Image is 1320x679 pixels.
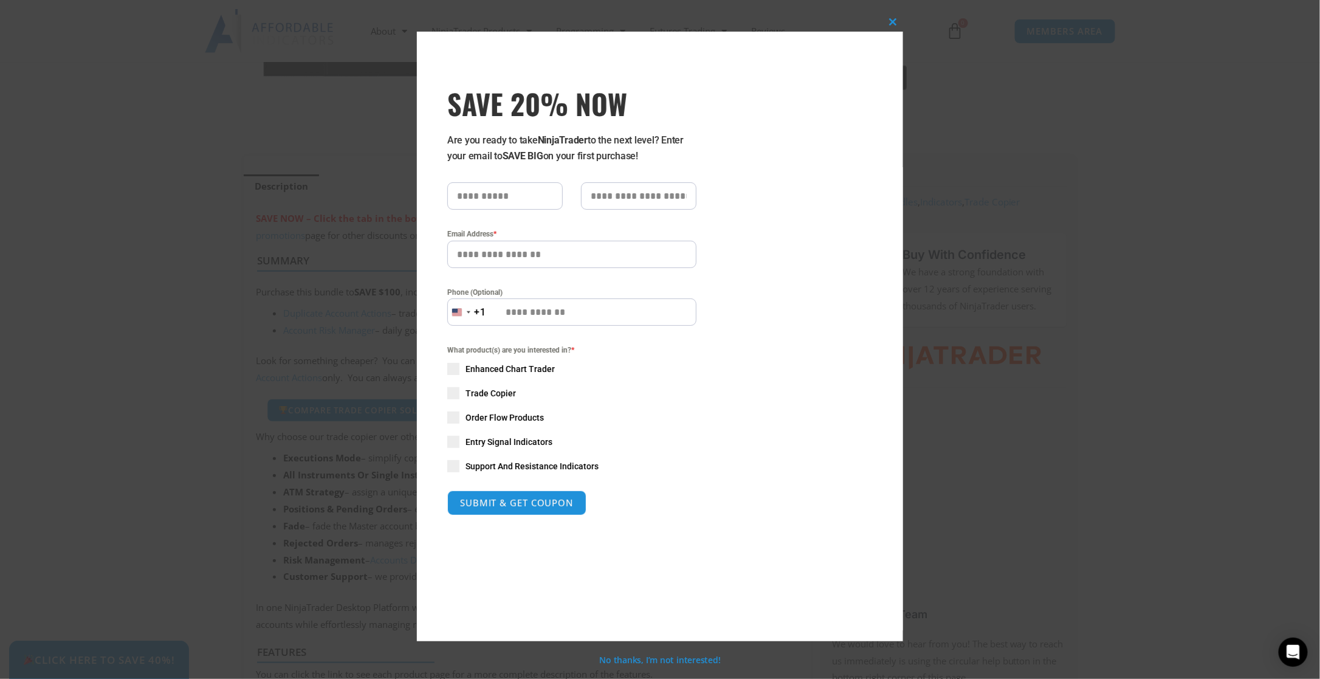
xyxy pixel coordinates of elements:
[447,491,586,515] button: SUBMIT & GET COUPON
[466,387,516,399] span: Trade Copier
[1279,638,1308,667] div: Open Intercom Messenger
[503,150,543,162] strong: SAVE BIG
[466,460,599,472] span: Support And Resistance Indicators
[447,228,696,240] label: Email Address
[447,344,696,356] span: What product(s) are you interested in?
[474,305,486,320] div: +1
[466,363,555,375] span: Enhanced Chart Trader
[447,298,486,326] button: Selected country
[447,286,696,298] label: Phone (Optional)
[538,134,588,146] strong: NinjaTrader
[447,363,696,375] label: Enhanced Chart Trader
[447,133,696,164] p: Are you ready to take to the next level? Enter your email to on your first purchase!
[466,412,544,424] span: Order Flow Products
[447,436,696,448] label: Entry Signal Indicators
[447,412,696,424] label: Order Flow Products
[599,654,720,666] a: No thanks, I’m not interested!
[466,436,552,448] span: Entry Signal Indicators
[447,460,696,472] label: Support And Resistance Indicators
[447,387,696,399] label: Trade Copier
[447,86,696,120] h3: SAVE 20% NOW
